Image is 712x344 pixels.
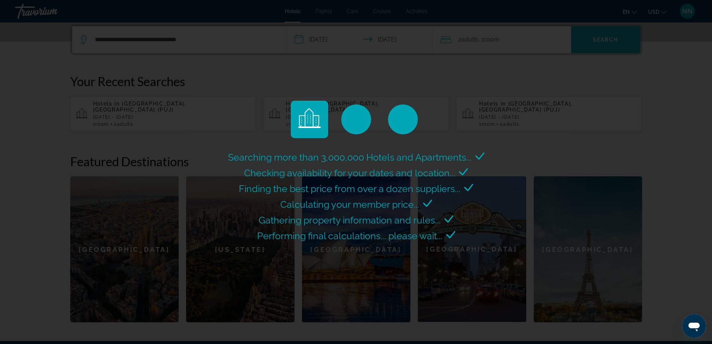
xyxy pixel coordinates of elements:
iframe: Button to launch messaging window [682,314,706,338]
span: Searching more than 3,000,000 Hotels and Apartments... [228,152,472,163]
span: Finding the best price from over a dozen suppliers... [239,183,460,194]
span: Performing final calculations... please wait... [257,230,443,241]
span: Checking availability for your dates and location... [244,167,455,179]
span: Calculating your member price... [280,199,419,210]
span: Gathering property information and rules... [259,214,441,226]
